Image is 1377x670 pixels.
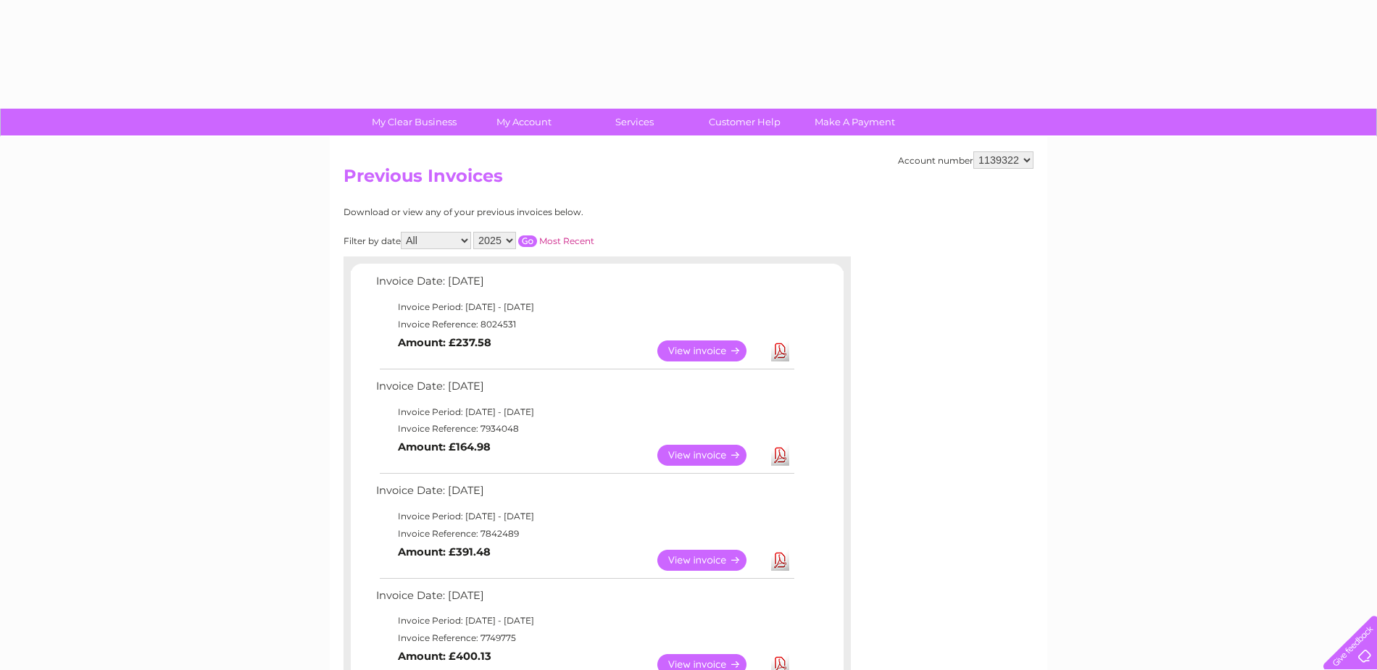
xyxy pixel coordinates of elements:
[344,232,724,249] div: Filter by date
[771,445,789,466] a: Download
[898,151,1033,169] div: Account number
[771,340,789,361] a: Download
[373,272,796,298] td: Invoice Date: [DATE]
[398,650,491,663] b: Amount: £400.13
[373,629,796,647] td: Invoice Reference: 7749775
[657,445,764,466] a: View
[657,550,764,571] a: View
[373,316,796,333] td: Invoice Reference: 8024531
[685,109,804,135] a: Customer Help
[373,525,796,543] td: Invoice Reference: 7842489
[771,550,789,571] a: Download
[373,481,796,508] td: Invoice Date: [DATE]
[344,207,724,217] div: Download or view any of your previous invoices below.
[373,298,796,316] td: Invoice Period: [DATE] - [DATE]
[344,166,1033,193] h2: Previous Invoices
[354,109,474,135] a: My Clear Business
[575,109,694,135] a: Services
[539,235,594,246] a: Most Recent
[795,109,915,135] a: Make A Payment
[465,109,584,135] a: My Account
[373,508,796,525] td: Invoice Period: [DATE] - [DATE]
[373,612,796,629] td: Invoice Period: [DATE] - [DATE]
[398,545,491,558] b: Amount: £391.48
[657,340,764,361] a: View
[398,440,491,453] b: Amount: £164.98
[398,336,491,349] b: Amount: £237.58
[373,403,796,421] td: Invoice Period: [DATE] - [DATE]
[373,586,796,613] td: Invoice Date: [DATE]
[373,420,796,437] td: Invoice Reference: 7934048
[373,377,796,403] td: Invoice Date: [DATE]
